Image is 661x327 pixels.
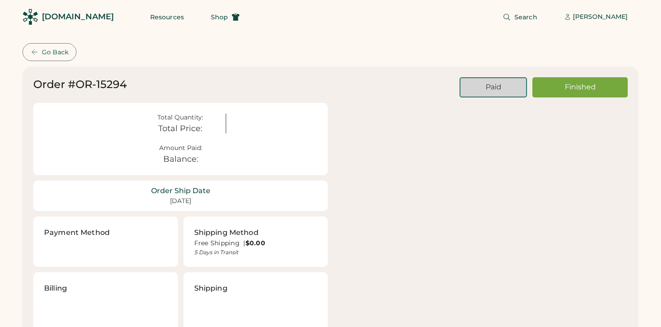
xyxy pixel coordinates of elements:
[42,11,114,22] div: [DOMAIN_NAME]
[163,155,198,164] div: Balance:
[211,14,228,20] span: Shop
[44,227,110,238] div: Payment Method
[573,13,628,22] div: [PERSON_NAME]
[22,9,38,25] img: Rendered Logo - Screens
[157,114,203,121] div: Total Quantity:
[159,144,202,152] div: Amount Paid:
[492,8,548,26] button: Search
[42,49,69,56] div: Go Back
[194,239,317,248] div: Free Shipping |
[139,8,195,26] button: Resources
[44,283,67,294] div: Billing
[246,239,265,247] strong: $0.00
[514,14,537,20] span: Search
[194,283,228,294] div: Shipping
[194,249,317,256] div: 5 Days in Transit
[194,227,259,238] div: Shipping Method
[158,124,202,134] div: Total Price:
[543,82,617,92] div: Finished
[33,77,127,92] div: Order #OR-15294
[151,186,210,196] div: Order Ship Date
[200,8,250,26] button: Shop
[471,82,515,92] div: Paid
[170,197,191,206] div: [DATE]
